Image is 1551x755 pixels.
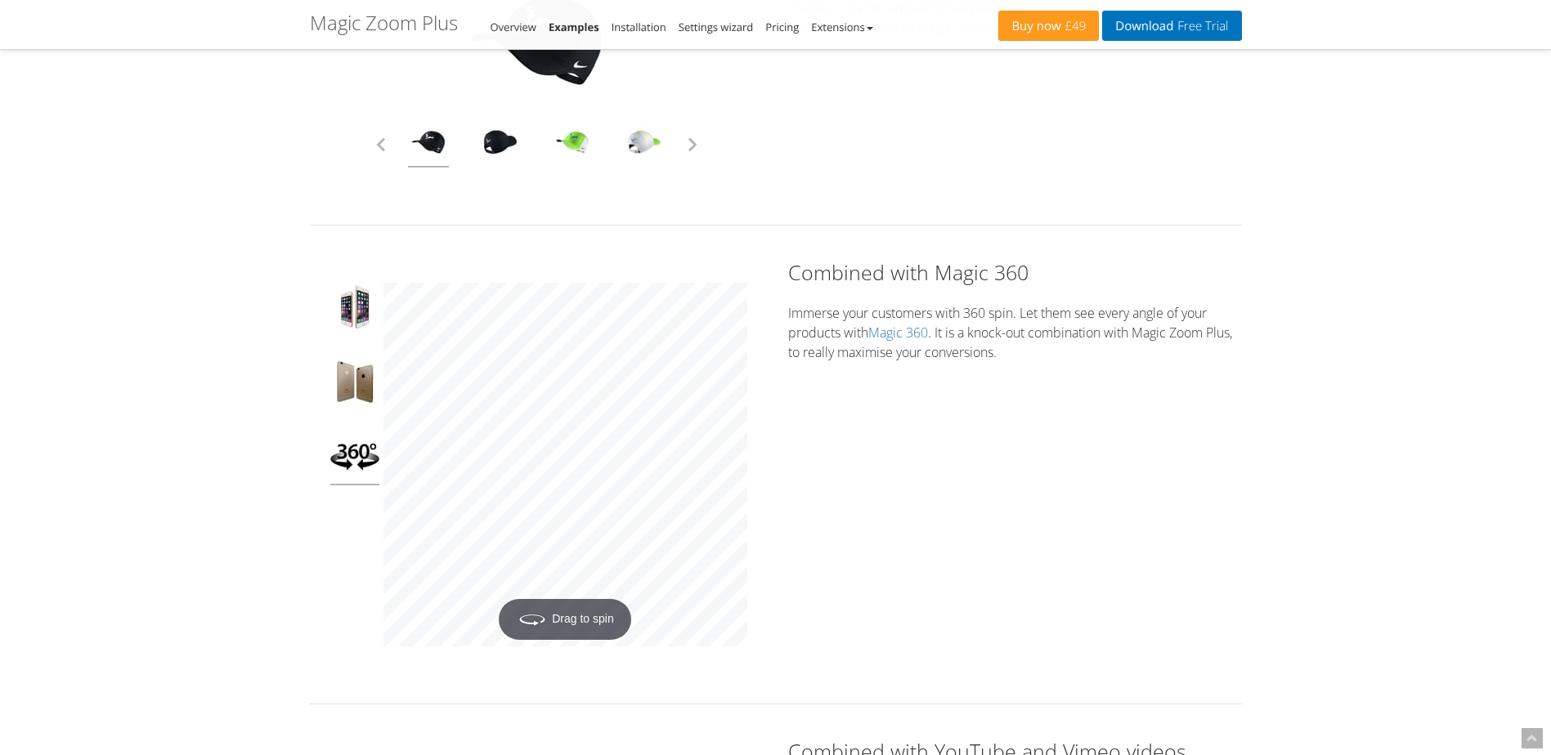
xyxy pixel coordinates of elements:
a: DownloadFree Trial [1102,11,1241,41]
span: £49 [1061,20,1087,33]
a: Magic 360 [868,324,928,342]
a: Buy now£49 [998,11,1099,41]
h1: Magic Zoom Plus [310,12,458,34]
a: Installation [612,20,666,34]
a: Overview [491,20,536,34]
span: Free Trial [1173,20,1228,33]
a: Settings wizard [679,20,754,34]
h2: Combined with Magic 360 [788,258,1242,287]
a: Examples [549,20,599,34]
a: Pricing [765,20,799,34]
a: Drag to spin [383,283,747,646]
a: Extensions [811,20,872,34]
p: Immerse your customers with 360 spin. Let them see every angle of your products with . It is a kn... [788,303,1242,362]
